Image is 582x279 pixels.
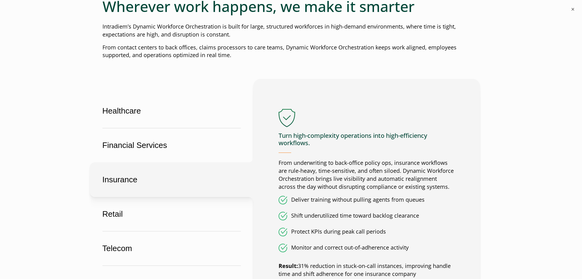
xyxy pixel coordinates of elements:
[570,6,576,12] button: ×
[102,23,480,39] p: Intradiem’s Dynamic Workforce Orchestration is built for large, structured workforces in high-dem...
[279,109,295,127] img: Insurance
[279,244,455,252] li: Monitor and correct out-of-adherence activity
[279,262,455,278] p: 31% reduction in stuck-on-call instances, improving handle time and shift adherence for one insur...
[279,262,298,269] strong: Result:
[102,44,480,60] p: From contact centers to back offices, claims processors to care teams, Dynamic Workforce Orchestr...
[279,212,455,220] li: Shift underutilized time toward backlog clearance
[90,162,253,197] button: Insurance
[90,231,253,266] button: Telecom
[90,197,253,231] button: Retail
[279,196,455,204] li: Deliver training without pulling agents from queues
[279,228,455,236] li: Protect KPIs during peak call periods
[90,94,253,128] button: Healthcare
[90,128,253,163] button: Financial Services
[279,159,455,191] p: From underwriting to back-office policy ops, insurance workflows are rule-heavy, time-sensitive, ...
[279,132,455,153] h4: Turn high-complexity operations into high-efficiency workflows.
